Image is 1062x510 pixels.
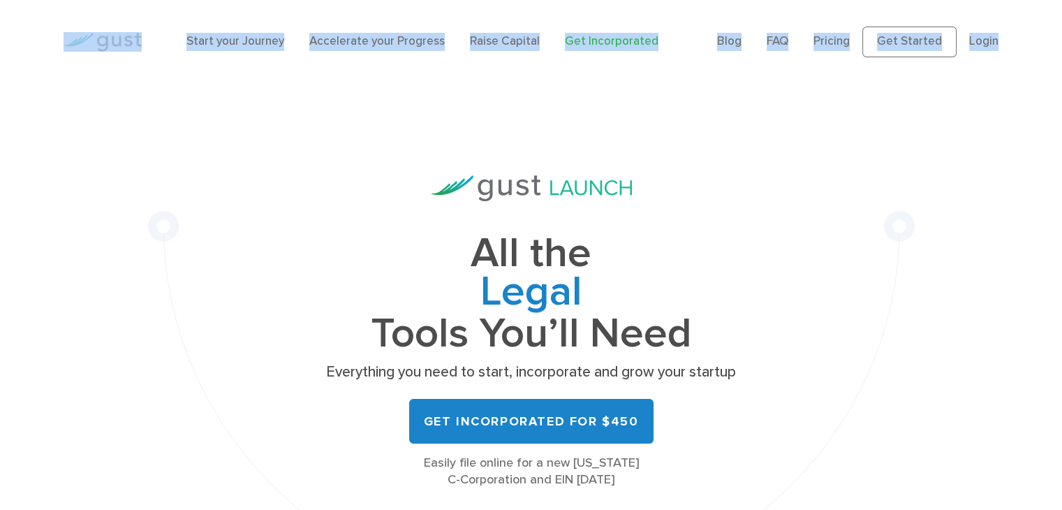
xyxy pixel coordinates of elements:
h1: All the Tools You’ll Need [322,235,741,353]
a: Raise Capital [470,34,540,48]
a: Accelerate your Progress [309,34,445,48]
a: Get Started [862,27,957,57]
img: Gust Launch Logo [431,175,632,201]
a: Start your Journey [186,34,284,48]
a: FAQ [767,34,788,48]
div: Easily file online for a new [US_STATE] C-Corporation and EIN [DATE] [322,455,741,488]
a: Login [969,34,998,48]
img: Gust Logo [64,33,142,52]
a: Get Incorporated [565,34,658,48]
span: Legal [322,273,741,315]
a: Get Incorporated for $450 [409,399,654,444]
p: Everything you need to start, incorporate and grow your startup [322,363,741,382]
a: Pricing [813,34,850,48]
a: Blog [717,34,742,48]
